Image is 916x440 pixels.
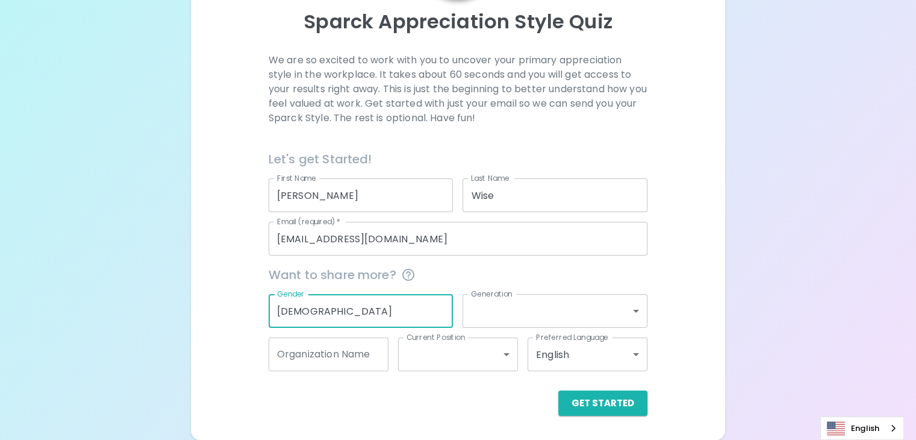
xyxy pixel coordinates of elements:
label: Generation [471,289,513,299]
label: Preferred Language [536,332,608,342]
label: Current Position [407,332,465,342]
p: Sparck Appreciation Style Quiz [205,10,711,34]
label: First Name [277,173,316,183]
span: Want to share more? [269,265,647,284]
a: English [821,417,903,439]
h6: Let's get Started! [269,149,647,169]
label: Gender [277,289,305,299]
p: We are so excited to work with you to uncover your primary appreciation style in the workplace. I... [269,53,647,125]
label: Email (required) [277,216,341,227]
div: Language [820,416,904,440]
button: Get Started [558,391,647,416]
svg: This information is completely confidential and only used for aggregated appreciation studies at ... [401,268,416,282]
aside: Language selected: English [820,416,904,440]
div: English [528,338,647,371]
label: Last Name [471,173,509,183]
